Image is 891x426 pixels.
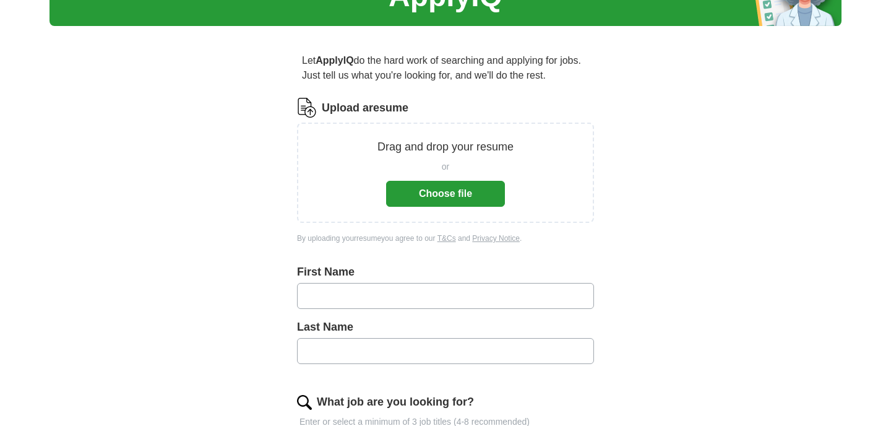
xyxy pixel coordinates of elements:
div: By uploading your resume you agree to our and . [297,233,594,244]
img: search.png [297,395,312,410]
label: Upload a resume [322,100,408,116]
label: What job are you looking for? [317,394,474,411]
label: Last Name [297,319,594,336]
p: Drag and drop your resume [377,139,514,155]
img: CV Icon [297,98,317,118]
a: T&Cs [437,234,456,243]
label: First Name [297,264,594,280]
button: Choose file [386,181,505,207]
p: Let do the hard work of searching and applying for jobs. Just tell us what you're looking for, an... [297,48,594,88]
strong: ApplyIQ [316,55,353,66]
span: or [442,160,449,173]
a: Privacy Notice [472,234,520,243]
